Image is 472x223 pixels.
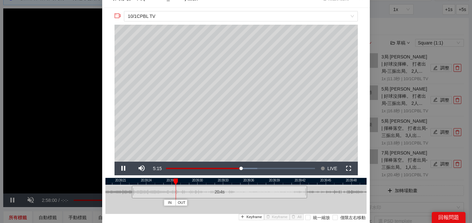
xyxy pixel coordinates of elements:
[128,11,354,21] span: 10/1CPBL TV
[115,25,358,162] div: Video Player
[318,162,339,175] button: Seek to live, currently behind live
[264,214,290,220] button: deleteKeyframe
[153,166,162,171] span: 5:15
[132,186,307,198] div: 20.4 s
[247,214,262,220] span: Keyframe
[168,200,172,206] span: IN
[175,200,187,206] button: OUT
[310,215,333,221] span: 統一縮放
[115,13,121,19] span: video-camera
[327,162,337,175] span: LIVE
[241,215,244,219] span: plus
[340,162,358,175] button: Fullscreen
[178,200,186,206] span: OUT
[164,200,175,206] button: IN
[115,162,133,175] button: Pause
[166,168,315,169] div: Progress Bar
[290,214,304,220] button: deleteAll
[432,212,466,223] div: 回報問題
[338,215,368,221] span: 僅限左右移動
[133,162,151,175] button: Mute
[239,214,264,220] button: plusKeyframe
